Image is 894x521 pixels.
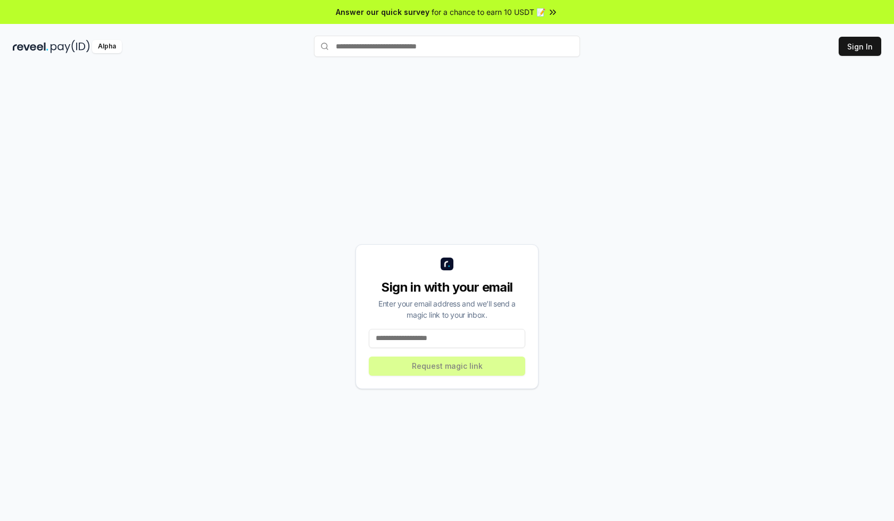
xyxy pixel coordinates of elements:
[839,37,881,56] button: Sign In
[369,298,525,320] div: Enter your email address and we’ll send a magic link to your inbox.
[92,40,122,53] div: Alpha
[13,40,48,53] img: reveel_dark
[369,279,525,296] div: Sign in with your email
[441,258,453,270] img: logo_small
[51,40,90,53] img: pay_id
[432,6,545,18] span: for a chance to earn 10 USDT 📝
[336,6,429,18] span: Answer our quick survey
